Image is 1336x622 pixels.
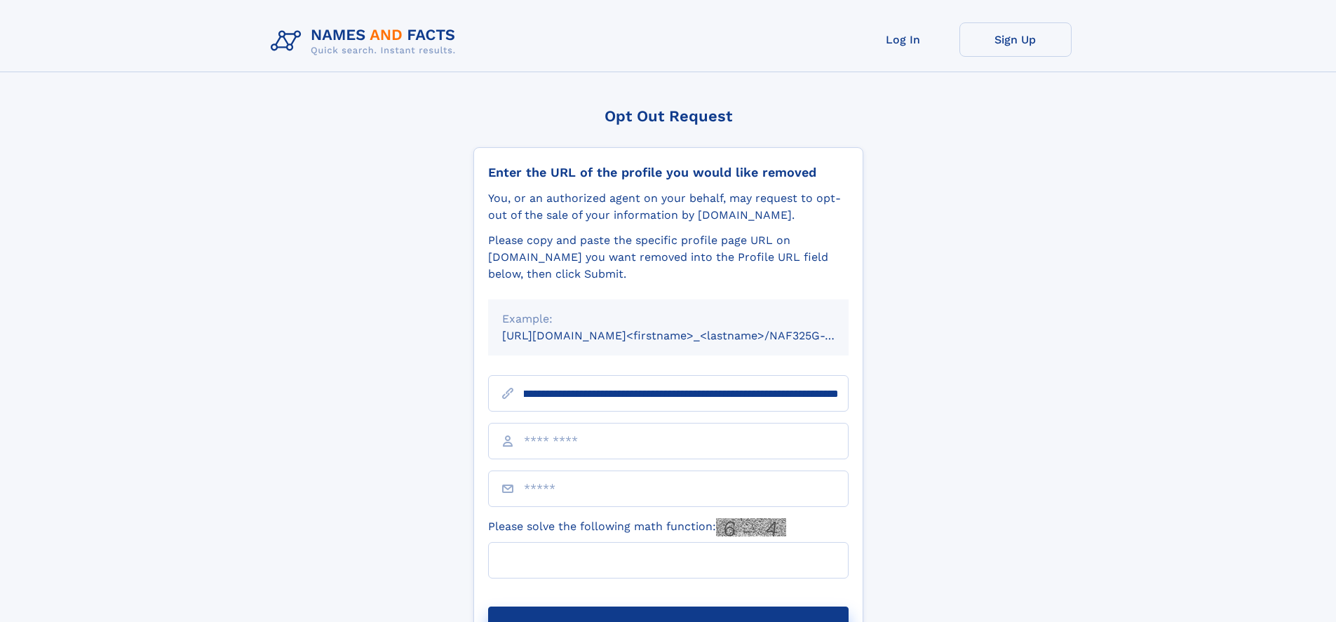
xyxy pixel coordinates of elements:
[488,165,849,180] div: Enter the URL of the profile you would like removed
[959,22,1072,57] a: Sign Up
[502,329,875,342] small: [URL][DOMAIN_NAME]<firstname>_<lastname>/NAF325G-xxxxxxxx
[502,311,835,327] div: Example:
[265,22,467,60] img: Logo Names and Facts
[847,22,959,57] a: Log In
[488,518,786,536] label: Please solve the following math function:
[473,107,863,125] div: Opt Out Request
[488,232,849,283] div: Please copy and paste the specific profile page URL on [DOMAIN_NAME] you want removed into the Pr...
[488,190,849,224] div: You, or an authorized agent on your behalf, may request to opt-out of the sale of your informatio...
